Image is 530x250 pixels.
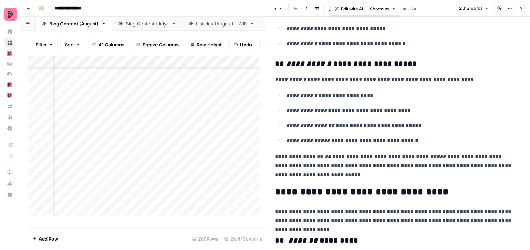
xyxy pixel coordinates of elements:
a: Listicles (August) - WIP [182,17,261,31]
span: Edit with AI [341,6,363,12]
button: Edit with AI [332,5,366,14]
button: 41 Columns [88,39,129,50]
span: Filter [36,41,47,48]
div: Blog Content (August) [49,20,99,27]
span: 2,312 words [459,5,483,12]
a: Blog Content (July) [112,17,182,31]
span: Sort [65,41,74,48]
img: mhz6d65ffplwgtj76gcfkrq5icux [7,51,12,56]
a: Usage [4,112,15,123]
span: Add Row [39,235,58,242]
button: What's new? [4,178,15,189]
img: mhz6d65ffplwgtj76gcfkrq5icux [7,93,12,98]
button: Help + Support [4,189,15,200]
div: Listicles (August) - WIP [196,20,247,27]
a: Settings [4,123,15,134]
span: Undo [240,41,252,48]
button: Workspace: Preply [4,6,15,23]
button: Filter [31,39,58,50]
span: Shortcuts [370,6,390,12]
button: Row Height [186,39,226,50]
div: 20/41 Columns [222,233,265,244]
div: Blog Content (July) [126,20,169,27]
span: 41 Columns [99,41,124,48]
button: Freeze Columns [132,39,183,50]
button: Shortcuts [368,5,399,14]
button: 2,312 words [456,4,492,13]
span: Row Height [197,41,222,48]
a: Home [4,26,15,37]
span: Freeze Columns [143,41,179,48]
div: What's new? [5,178,15,189]
button: Undo [229,39,256,50]
a: Blog Content (May) [261,17,331,31]
img: Preply Logo [4,8,17,21]
div: 200 Rows [189,233,222,244]
button: Add Row [28,233,62,244]
a: Your Data [4,101,15,112]
a: Blog Content (August) [36,17,112,31]
a: AirOps Academy [4,167,15,178]
a: Browse [4,37,15,48]
button: Sort [60,39,85,50]
img: mhz6d65ffplwgtj76gcfkrq5icux [7,82,12,87]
